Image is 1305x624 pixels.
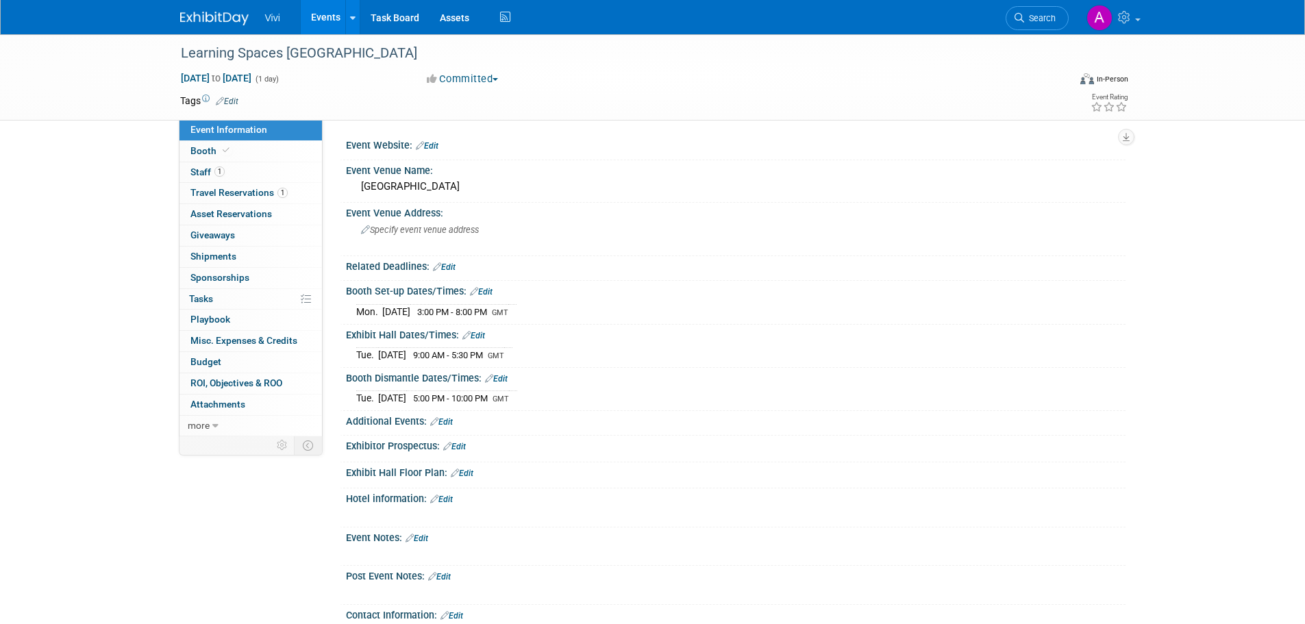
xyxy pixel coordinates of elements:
[378,348,406,362] td: [DATE]
[179,331,322,351] a: Misc. Expenses & Credits
[451,469,473,478] a: Edit
[406,534,428,543] a: Edit
[346,281,1126,299] div: Booth Set-up Dates/Times:
[417,307,487,317] span: 3:00 PM - 8:00 PM
[179,225,322,246] a: Giveaways
[179,416,322,436] a: more
[1024,13,1056,23] span: Search
[356,176,1115,197] div: [GEOGRAPHIC_DATA]
[361,225,479,235] span: Specify event venue address
[189,293,213,304] span: Tasks
[180,72,252,84] span: [DATE] [DATE]
[382,304,410,319] td: [DATE]
[190,145,232,156] span: Booth
[356,391,378,405] td: Tue.
[190,208,272,219] span: Asset Reservations
[179,310,322,330] a: Playbook
[462,331,485,340] a: Edit
[179,120,322,140] a: Event Information
[179,247,322,267] a: Shipments
[346,462,1126,480] div: Exhibit Hall Floor Plan:
[346,135,1126,153] div: Event Website:
[1006,6,1069,30] a: Search
[216,97,238,106] a: Edit
[430,417,453,427] a: Edit
[346,605,1126,623] div: Contact Information:
[346,368,1126,386] div: Booth Dismantle Dates/Times:
[1080,73,1094,84] img: Format-Inperson.png
[356,304,382,319] td: Mon.
[443,442,466,451] a: Edit
[190,356,221,367] span: Budget
[179,352,322,373] a: Budget
[176,41,1048,66] div: Learning Spaces [GEOGRAPHIC_DATA]
[210,73,223,84] span: to
[413,393,488,403] span: 5:00 PM - 10:00 PM
[179,268,322,288] a: Sponsorships
[346,325,1126,342] div: Exhibit Hall Dates/Times:
[254,75,279,84] span: (1 day)
[190,166,225,177] span: Staff
[265,12,280,23] span: Vivi
[428,572,451,582] a: Edit
[430,495,453,504] a: Edit
[485,374,508,384] a: Edit
[346,527,1126,545] div: Event Notes:
[190,377,282,388] span: ROI, Objectives & ROO
[492,308,508,317] span: GMT
[190,335,297,346] span: Misc. Expenses & Credits
[179,373,322,394] a: ROI, Objectives & ROO
[277,188,288,198] span: 1
[356,348,378,362] td: Tue.
[378,391,406,405] td: [DATE]
[179,395,322,415] a: Attachments
[346,411,1126,429] div: Additional Events:
[422,72,504,86] button: Committed
[416,141,438,151] a: Edit
[346,160,1126,177] div: Event Venue Name:
[488,351,504,360] span: GMT
[188,420,210,431] span: more
[493,395,509,403] span: GMT
[190,124,267,135] span: Event Information
[214,166,225,177] span: 1
[346,203,1126,220] div: Event Venue Address:
[346,436,1126,453] div: Exhibitor Prospectus:
[223,147,229,154] i: Booth reservation complete
[988,71,1129,92] div: Event Format
[180,94,238,108] td: Tags
[1096,74,1128,84] div: In-Person
[346,566,1126,584] div: Post Event Notes:
[190,187,288,198] span: Travel Reservations
[346,488,1126,506] div: Hotel information:
[180,12,249,25] img: ExhibitDay
[346,256,1126,274] div: Related Deadlines:
[190,399,245,410] span: Attachments
[190,314,230,325] span: Playbook
[470,287,493,297] a: Edit
[271,436,295,454] td: Personalize Event Tab Strip
[179,183,322,203] a: Travel Reservations1
[190,272,249,283] span: Sponsorships
[440,611,463,621] a: Edit
[179,204,322,225] a: Asset Reservations
[294,436,322,454] td: Toggle Event Tabs
[179,289,322,310] a: Tasks
[1086,5,1113,31] img: Amy Barker
[190,251,236,262] span: Shipments
[1091,94,1128,101] div: Event Rating
[433,262,456,272] a: Edit
[190,229,235,240] span: Giveaways
[179,141,322,162] a: Booth
[179,162,322,183] a: Staff1
[413,350,483,360] span: 9:00 AM - 5:30 PM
